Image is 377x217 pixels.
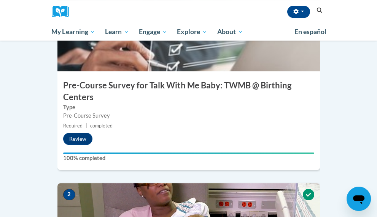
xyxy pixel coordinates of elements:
button: Account Settings [287,6,310,18]
span: 2 [63,189,75,200]
a: Engage [134,23,172,41]
h3: Pre-Course Survey for Talk With Me Baby: TWMB @ Birthing Centers [57,80,320,103]
span: Explore [177,27,207,36]
button: Review [63,133,92,145]
span: completed [90,123,113,129]
img: Logo brand [52,6,75,17]
span: Required [63,123,83,129]
button: Search [314,6,325,15]
a: En español [290,24,331,40]
span: En español [294,28,326,36]
div: Main menu [46,23,331,41]
a: Cox Campus [52,6,75,17]
label: Type [63,103,314,112]
span: About [217,27,243,36]
iframe: Button to launch messaging window [347,187,371,211]
a: My Learning [47,23,100,41]
a: About [212,23,248,41]
span: My Learning [51,27,95,36]
span: Engage [139,27,167,36]
div: Pre-Course Survey [63,112,314,120]
span: | [86,123,87,129]
label: 100% completed [63,154,314,162]
span: Learn [105,27,129,36]
a: Explore [172,23,212,41]
div: Your progress [63,153,314,154]
a: Learn [100,23,134,41]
